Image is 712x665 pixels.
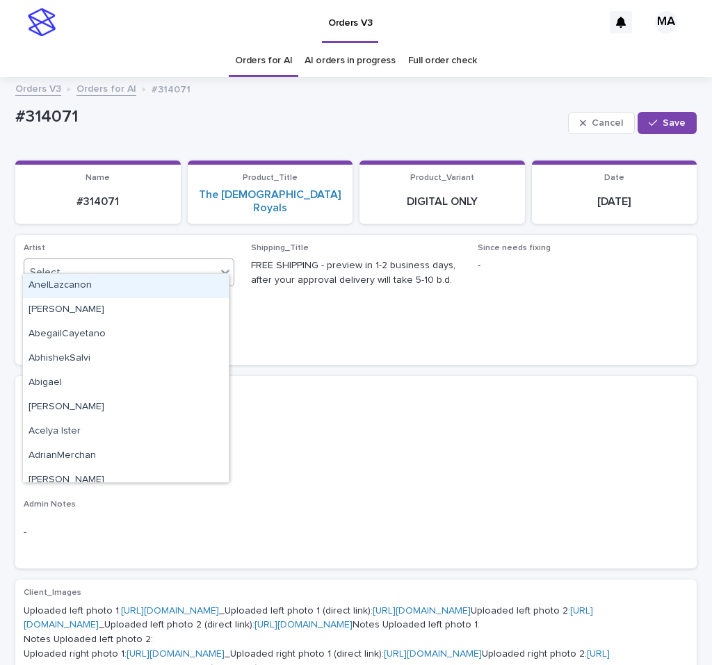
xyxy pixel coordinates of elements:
[30,265,67,280] div: Select...
[384,649,482,659] a: [URL][DOMAIN_NAME]
[152,81,191,96] p: #314071
[24,195,172,208] p: #314071
[540,195,689,208] p: [DATE]
[373,606,471,616] a: [URL][DOMAIN_NAME]
[23,468,229,493] div: Adv Sultan
[15,107,563,127] p: #314071
[24,244,45,252] span: Artist
[305,44,396,77] a: AI orders in progress
[23,444,229,468] div: AdrianMerchan
[368,195,517,208] p: DIGITAL ONLY
[235,44,292,77] a: Orders for AI
[24,525,688,540] p: -
[76,80,136,96] a: Orders for AI
[23,420,229,444] div: Acelya Ister
[655,11,677,33] div: MA
[251,244,309,252] span: Shipping_Title
[28,8,56,36] img: stacker-logo-s-only.png
[478,244,551,252] span: Since needs fixing
[24,400,688,414] p: -
[23,322,229,347] div: AbegailCayetano
[592,118,623,128] span: Cancel
[24,589,81,597] span: Client_Images
[251,258,462,288] p: FREE SHIPPING - preview in 1-2 business days, after your approval delivery will take 5-10 b.d.
[24,500,76,509] span: Admin Notes
[254,620,353,630] a: [URL][DOMAIN_NAME]
[478,258,688,273] p: -
[23,395,229,420] div: Abraham Gines
[23,371,229,395] div: Abigael
[127,649,225,659] a: [URL][DOMAIN_NAME]
[86,174,110,182] span: Name
[24,457,688,472] p: -
[23,274,229,298] div: AnelLazcanon
[638,112,697,134] button: Save
[196,188,345,215] a: The [DEMOGRAPHIC_DATA] Royals
[23,347,229,371] div: AbhishekSalvi
[408,44,477,77] a: Full order check
[410,174,474,182] span: Product_Variant
[121,606,219,616] a: [URL][DOMAIN_NAME]
[663,118,686,128] span: Save
[15,80,61,96] a: Orders V3
[23,298,229,322] div: Aayushi Mistry
[568,112,635,134] button: Cancel
[243,174,298,182] span: Product_Title
[604,174,624,182] span: Date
